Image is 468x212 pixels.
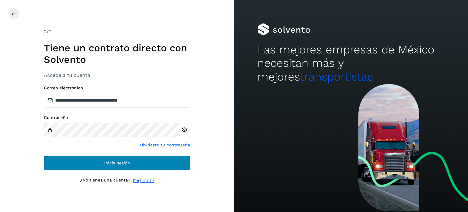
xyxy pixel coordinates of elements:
p: ¿No tienes una cuenta? [80,178,130,184]
a: Regístrate [133,178,154,184]
span: Inicia sesión [104,161,130,165]
label: Contraseña [44,115,190,120]
h3: Accede a tu cuenta [44,72,190,78]
button: Inicia sesión [44,156,190,170]
h1: Tiene un contrato directo con Solvento [44,42,190,66]
label: Correo electrónico [44,85,190,91]
a: Olvidaste tu contraseña [140,142,190,148]
div: /2 [44,28,190,35]
h2: Las mejores empresas de México necesitan más y mejores [257,43,445,84]
span: transportistas [300,70,373,83]
span: 2 [44,29,47,34]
